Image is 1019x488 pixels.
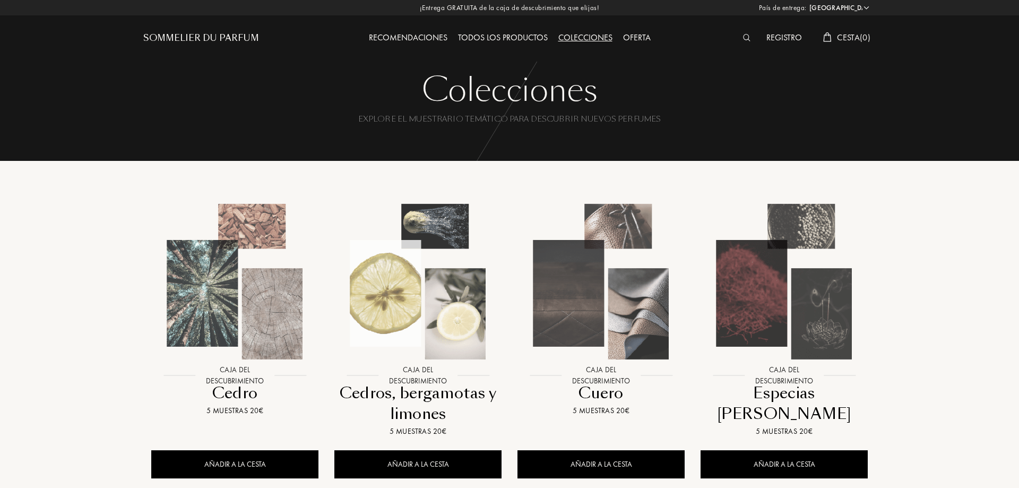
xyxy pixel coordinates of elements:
span: Cesta ( 0 ) [837,32,870,43]
div: Recomendaciones [364,31,453,45]
div: AÑADIR A LA CESTA [517,450,685,478]
div: AÑADIR A LA CESTA [701,450,868,478]
div: Registro [761,31,807,45]
img: Cuero [519,199,684,364]
img: search_icn_white.svg [743,34,751,41]
img: cart_white.svg [823,32,832,42]
img: Cedro [152,199,317,364]
a: Sommelier du Parfum [143,32,259,45]
div: Explore el muestrario temático para descubrir nuevos perfumes [151,114,868,145]
div: AÑADIR A LA CESTA [334,450,502,478]
a: Oferta [618,32,656,43]
div: 5 muestras 20€ [339,426,497,437]
div: Colecciones [151,69,868,112]
div: Todos los productos [453,31,553,45]
div: 5 muestras 20€ [156,405,314,416]
div: Cedros, bergamotas y limones [339,383,497,425]
a: Colecciones [553,32,618,43]
div: 5 muestras 20€ [705,426,863,437]
div: AÑADIR A LA CESTA [151,450,318,478]
div: Colecciones [553,31,618,45]
a: Recomendaciones [364,32,453,43]
a: Registro [761,32,807,43]
img: Especias frías [702,199,867,364]
img: Cedros, bergamotas y limones [335,199,500,364]
div: Oferta [618,31,656,45]
a: Todos los productos [453,32,553,43]
div: 5 muestras 20€ [522,405,680,416]
div: Especias [PERSON_NAME] [705,383,863,425]
span: País de entrega: [759,3,807,13]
